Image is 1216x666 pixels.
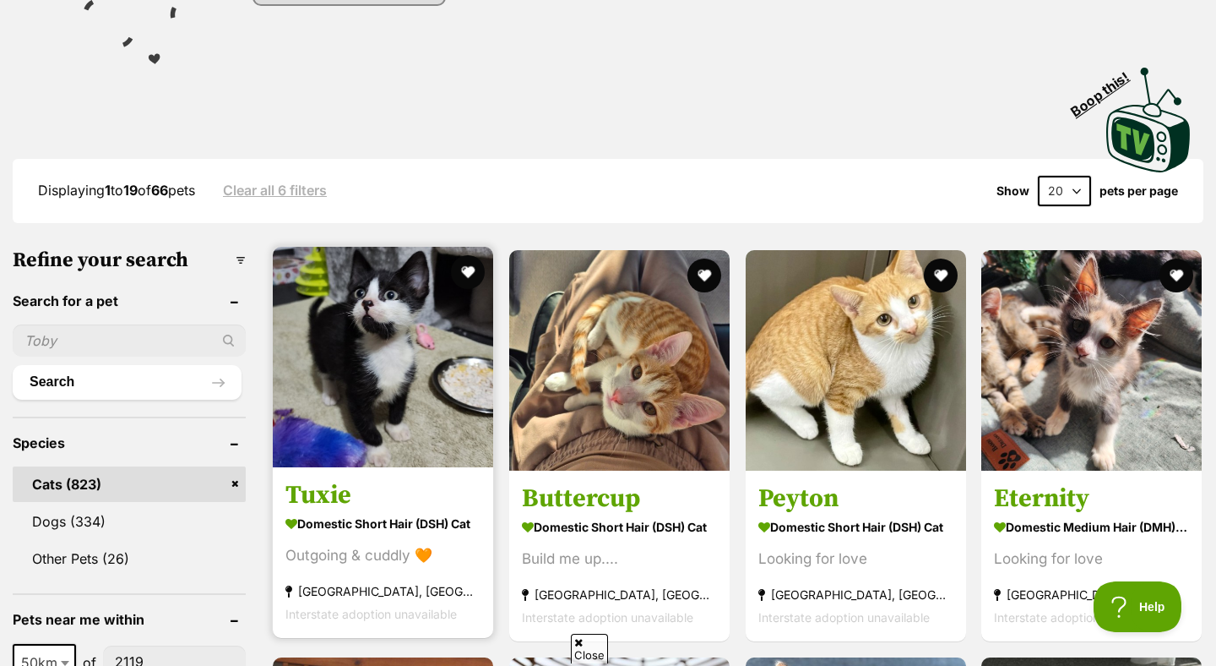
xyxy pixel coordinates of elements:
[13,467,246,502] a: Cats (823)
[13,325,246,357] input: Toby
[994,583,1189,606] strong: [GEOGRAPHIC_DATA], [GEOGRAPHIC_DATA]
[285,607,457,621] span: Interstate adoption unavailable
[273,247,493,467] img: Tuxie - Domestic Short Hair (DSH) Cat
[687,259,721,292] button: favourite
[923,259,957,292] button: favourite
[285,544,480,567] div: Outgoing & cuddly 🧡
[123,182,138,199] strong: 19
[522,548,717,570] div: Build me up....
[13,541,246,576] a: Other Pets (26)
[981,470,1202,641] a: Eternity Domestic Medium Hair (DMH) Cat Looking for love [GEOGRAPHIC_DATA], [GEOGRAPHIC_DATA] Int...
[13,365,242,399] button: Search
[1094,581,1182,632] iframe: Help Scout Beacon - Open
[758,548,953,570] div: Looking for love
[13,248,246,272] h3: Refine your search
[509,250,730,471] img: Buttercup - Domestic Short Hair (DSH) Cat
[758,610,930,625] span: Interstate adoption unavailable
[223,183,327,198] a: Clear all 6 filters
[994,483,1189,515] h3: Eternity
[981,250,1202,471] img: Eternity - Domestic Medium Hair (DMH) Cat
[509,470,730,641] a: Buttercup Domestic Short Hair (DSH) Cat Build me up.... [GEOGRAPHIC_DATA], [GEOGRAPHIC_DATA] Inte...
[1159,259,1193,292] button: favourite
[13,293,246,308] header: Search for a pet
[151,182,168,199] strong: 66
[522,515,717,539] strong: Domestic Short Hair (DSH) Cat
[13,435,246,450] header: Species
[758,483,953,515] h3: Peyton
[105,182,111,199] strong: 1
[994,610,1165,625] span: Interstate adoption unavailable
[571,634,608,663] span: Close
[285,580,480,603] strong: [GEOGRAPHIC_DATA], [GEOGRAPHIC_DATA]
[13,504,246,539] a: Dogs (334)
[522,610,693,625] span: Interstate adoption unavailable
[1068,58,1146,119] span: Boop this!
[996,184,1029,198] span: Show
[746,470,966,641] a: Peyton Domestic Short Hair (DSH) Cat Looking for love [GEOGRAPHIC_DATA], [GEOGRAPHIC_DATA] Inters...
[758,515,953,539] strong: Domestic Short Hair (DSH) Cat
[285,479,480,511] h3: Tuxie
[273,467,493,638] a: Tuxie Domestic Short Hair (DSH) Cat Outgoing & cuddly 🧡 [GEOGRAPHIC_DATA], [GEOGRAPHIC_DATA] Inte...
[522,483,717,515] h3: Buttercup
[522,583,717,606] strong: [GEOGRAPHIC_DATA], [GEOGRAPHIC_DATA]
[1099,184,1178,198] label: pets per page
[1106,52,1191,176] a: Boop this!
[758,583,953,606] strong: [GEOGRAPHIC_DATA], [GEOGRAPHIC_DATA]
[1106,68,1191,172] img: PetRescue TV logo
[451,255,485,289] button: favourite
[13,612,246,627] header: Pets near me within
[994,548,1189,570] div: Looking for love
[285,511,480,536] strong: Domestic Short Hair (DSH) Cat
[994,515,1189,539] strong: Domestic Medium Hair (DMH) Cat
[38,182,195,199] span: Displaying to of pets
[746,250,966,471] img: Peyton - Domestic Short Hair (DSH) Cat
